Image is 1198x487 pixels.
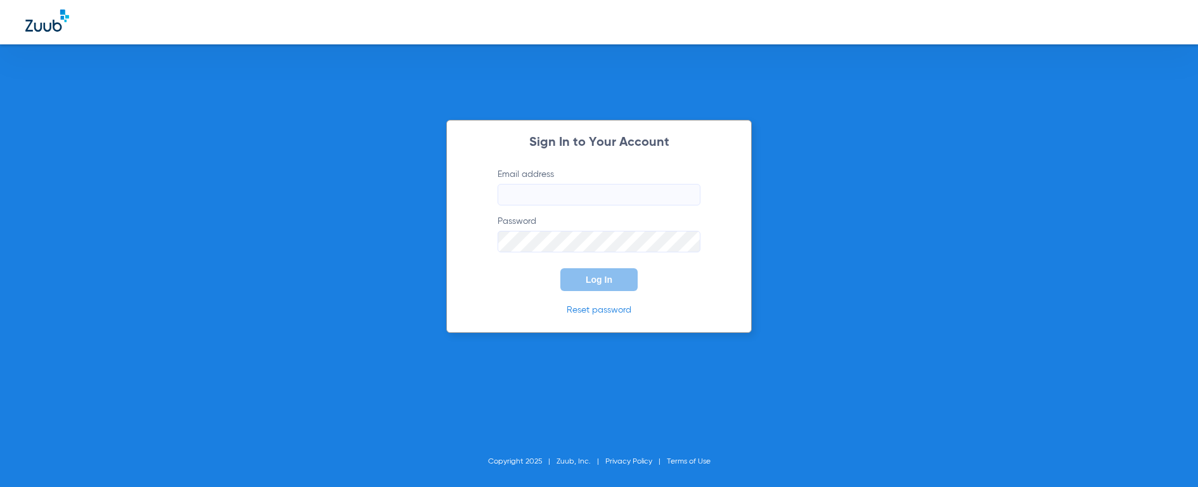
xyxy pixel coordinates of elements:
a: Reset password [567,306,631,315]
input: Password [498,231,700,252]
input: Email address [498,184,700,205]
li: Copyright 2025 [488,455,557,468]
h2: Sign In to Your Account [479,136,719,149]
iframe: Chat Widget [1135,426,1198,487]
button: Log In [560,268,638,291]
img: Zuub Logo [25,10,69,32]
a: Terms of Use [667,458,711,465]
label: Password [498,215,700,252]
li: Zuub, Inc. [557,455,605,468]
span: Log In [586,275,612,285]
a: Privacy Policy [605,458,652,465]
label: Email address [498,168,700,205]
